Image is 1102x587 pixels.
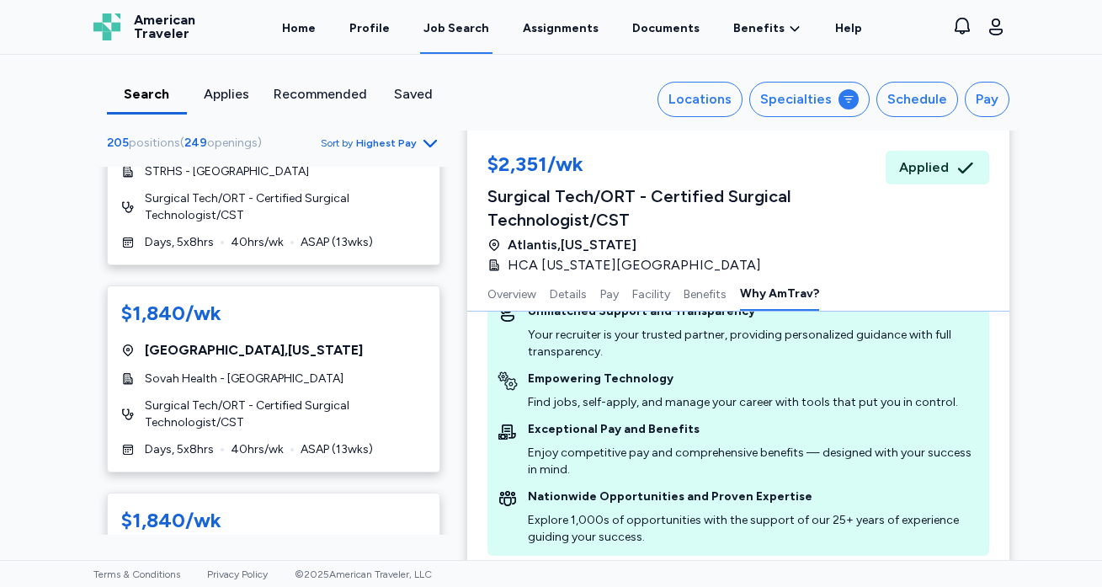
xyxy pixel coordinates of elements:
[145,340,363,360] span: [GEOGRAPHIC_DATA] , [US_STATE]
[301,441,373,458] span: ASAP ( 13 wks)
[528,394,958,411] div: Find jobs, self-apply, and manage your career with tools that put you in control.
[760,89,832,109] div: Specialties
[356,136,417,150] span: Highest Pay
[145,371,343,387] span: Sovah Health - [GEOGRAPHIC_DATA]
[965,82,1009,117] button: Pay
[145,163,309,180] span: STRHS - [GEOGRAPHIC_DATA]
[876,82,958,117] button: Schedule
[231,234,284,251] span: 40 hrs/wk
[733,20,801,37] a: Benefits
[657,82,743,117] button: Locations
[321,136,353,150] span: Sort by
[145,190,426,224] span: Surgical Tech/ORT - Certified Surgical Technologist/CST
[508,255,761,275] span: HCA [US_STATE][GEOGRAPHIC_DATA]
[684,275,727,311] button: Benefits
[381,84,447,104] div: Saved
[976,89,998,109] div: Pay
[733,20,785,37] span: Benefits
[194,84,260,104] div: Applies
[321,133,440,153] button: Sort byHighest Pay
[145,234,214,251] span: Days, 5x8hrs
[184,136,207,150] span: 249
[420,2,492,54] a: Job Search
[93,13,120,40] img: Logo
[145,441,214,458] span: Days, 5x8hrs
[487,151,882,181] div: $2,351/wk
[668,89,732,109] div: Locations
[114,84,180,104] div: Search
[107,136,129,150] span: 205
[134,13,195,40] span: American Traveler
[121,300,221,327] div: $1,840/wk
[528,327,979,360] div: Your recruiter is your trusted partner, providing personalized guidance with full transparency.
[129,136,180,150] span: positions
[528,488,979,505] div: Nationwide Opportunities and Proven Expertise
[423,20,489,37] div: Job Search
[528,371,958,387] div: Empowering Technology
[749,82,870,117] button: Specialties
[274,84,367,104] div: Recommended
[899,157,949,178] span: Applied
[600,275,619,311] button: Pay
[528,421,979,438] div: Exceptional Pay and Benefits
[207,568,268,580] a: Privacy Policy
[508,235,636,255] span: Atlantis , [US_STATE]
[231,441,284,458] span: 40 hrs/wk
[295,568,432,580] span: © 2025 American Traveler, LLC
[121,507,221,534] div: $1,840/wk
[550,275,587,311] button: Details
[487,275,536,311] button: Overview
[301,234,373,251] span: ASAP ( 13 wks)
[740,275,819,311] button: Why AmTrav?
[487,184,882,232] div: Surgical Tech/ORT - Certified Surgical Technologist/CST
[93,568,180,580] a: Terms & Conditions
[887,89,947,109] div: Schedule
[528,512,979,546] div: Explore 1,000s of opportunities with the support of our 25+ years of experience guiding your succ...
[207,136,258,150] span: openings
[632,275,670,311] button: Facility
[145,398,426,431] span: Surgical Tech/ORT - Certified Surgical Technologist/CST
[107,135,269,152] div: ( )
[528,445,979,478] div: Enjoy competitive pay and comprehensive benefits — designed with your success in mind.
